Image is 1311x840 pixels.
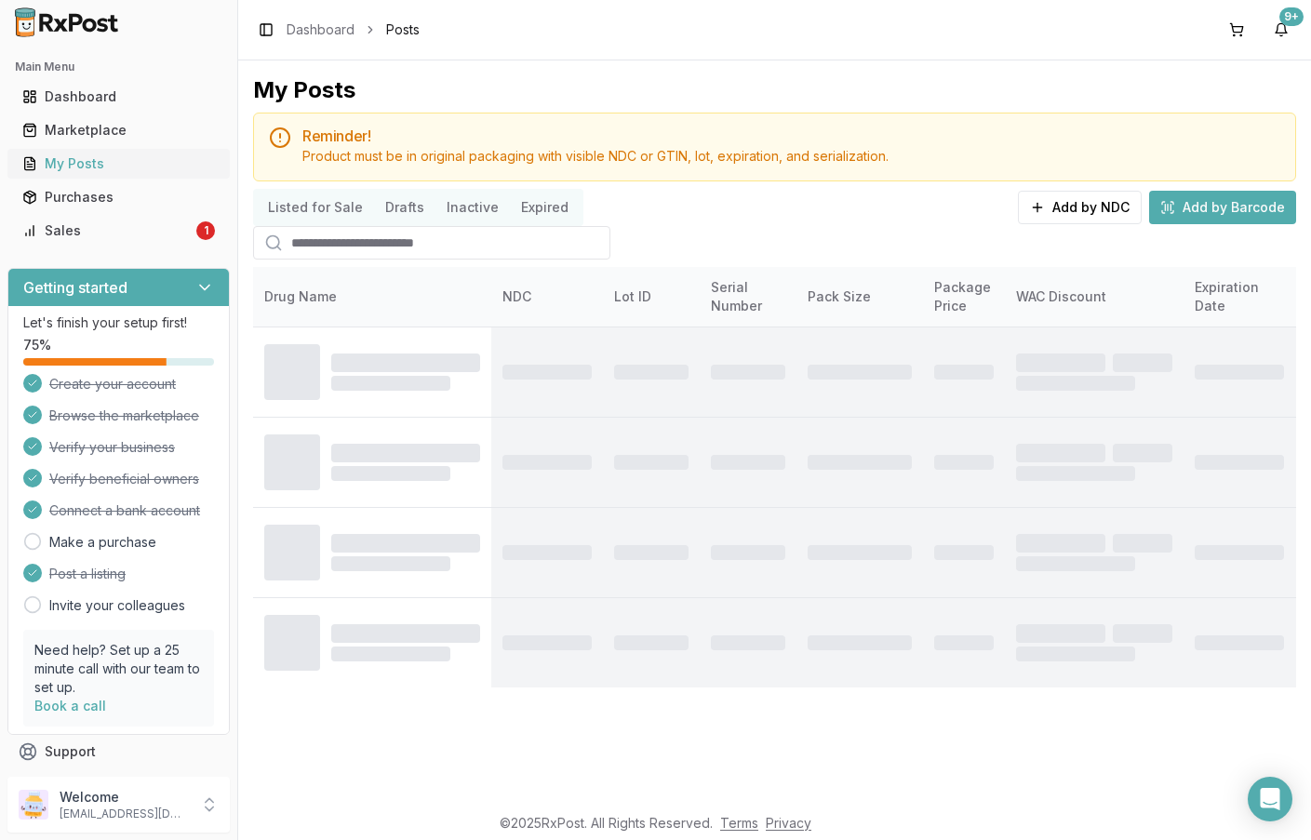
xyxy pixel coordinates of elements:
[15,180,222,214] a: Purchases
[7,735,230,768] button: Support
[15,214,222,247] a: Sales1
[49,533,156,552] a: Make a purchase
[302,147,1280,166] div: Product must be in original packaging with visible NDC or GTIN, lot, expiration, and serialization.
[196,221,215,240] div: 1
[603,267,700,327] th: Lot ID
[49,596,185,615] a: Invite your colleagues
[257,193,374,222] button: Listed for Sale
[60,788,189,807] p: Welcome
[1018,191,1142,224] button: Add by NDC
[19,790,48,820] img: User avatar
[7,182,230,212] button: Purchases
[302,128,1280,143] h5: Reminder!
[374,193,435,222] button: Drafts
[1184,267,1295,327] th: Expiration Date
[386,20,420,39] span: Posts
[1248,777,1292,821] div: Open Intercom Messenger
[49,407,199,425] span: Browse the marketplace
[49,501,200,520] span: Connect a bank account
[7,82,230,112] button: Dashboard
[1279,7,1304,26] div: 9+
[7,115,230,145] button: Marketplace
[22,87,215,106] div: Dashboard
[49,565,126,583] span: Post a listing
[34,698,106,713] a: Book a call
[491,267,603,327] th: NDC
[60,807,189,821] p: [EMAIL_ADDRESS][DOMAIN_NAME]
[287,20,355,39] a: Dashboard
[22,221,193,240] div: Sales
[796,267,923,327] th: Pack Size
[23,336,51,354] span: 75 %
[253,75,355,105] div: My Posts
[22,154,215,173] div: My Posts
[22,121,215,140] div: Marketplace
[15,80,222,113] a: Dashboard
[253,267,491,327] th: Drug Name
[15,113,222,147] a: Marketplace
[15,60,222,74] h2: Main Menu
[34,641,203,697] p: Need help? Set up a 25 minute call with our team to set up.
[22,188,215,207] div: Purchases
[287,20,420,39] nav: breadcrumb
[7,216,230,246] button: Sales1
[435,193,510,222] button: Inactive
[23,276,127,299] h3: Getting started
[7,768,230,802] button: Feedback
[49,470,199,488] span: Verify beneficial owners
[49,438,175,457] span: Verify your business
[7,149,230,179] button: My Posts
[1005,267,1184,327] th: WAC Discount
[720,815,758,831] a: Terms
[23,313,214,332] p: Let's finish your setup first!
[766,815,811,831] a: Privacy
[510,193,580,222] button: Expired
[1149,191,1296,224] button: Add by Barcode
[49,375,176,393] span: Create your account
[1266,15,1296,45] button: 9+
[15,147,222,180] a: My Posts
[700,267,796,327] th: Serial Number
[7,7,127,37] img: RxPost Logo
[923,267,1005,327] th: Package Price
